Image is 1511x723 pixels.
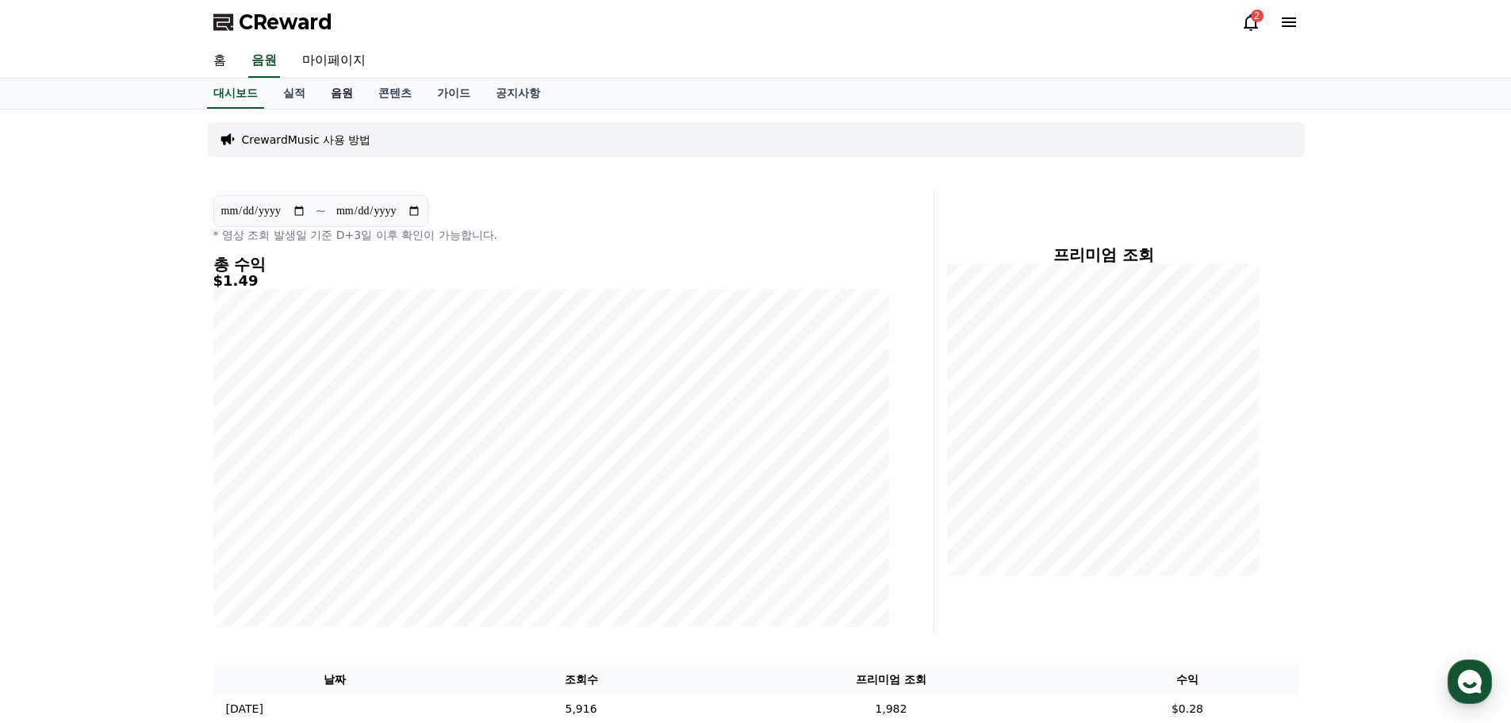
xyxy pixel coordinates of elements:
[245,527,264,540] span: 설정
[318,79,366,109] a: 음원
[213,10,332,35] a: CReward
[705,665,1076,694] th: 프리미엄 조회
[366,79,424,109] a: 콘텐츠
[105,503,205,543] a: 대화
[205,503,305,543] a: 설정
[145,528,164,540] span: 대화
[213,256,889,273] h4: 총 수익
[290,44,378,78] a: 마이페이지
[242,132,371,148] a: CrewardMusic 사용 방법
[424,79,483,109] a: 가이드
[50,527,59,540] span: 홈
[5,503,105,543] a: 홈
[1241,13,1260,32] a: 2
[1076,665,1298,694] th: 수익
[207,79,264,109] a: 대시보드
[457,665,706,694] th: 조회수
[213,227,889,243] p: * 영상 조회 발생일 기준 D+3일 이후 확인이 가능합니다.
[213,273,889,289] h5: $1.49
[483,79,553,109] a: 공지사항
[239,10,332,35] span: CReward
[201,44,239,78] a: 홈
[947,246,1260,263] h4: 프리미엄 조회
[270,79,318,109] a: 실적
[248,44,280,78] a: 음원
[226,701,263,717] p: [DATE]
[1251,10,1264,22] div: 2
[316,202,326,221] p: ~
[213,665,457,694] th: 날짜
